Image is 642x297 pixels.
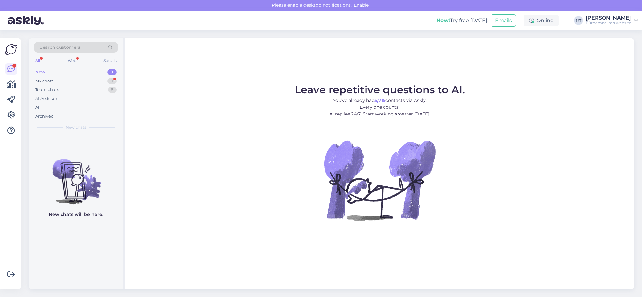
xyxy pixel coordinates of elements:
[491,14,516,27] button: Emails
[34,56,41,65] div: All
[322,123,437,238] img: No Chat active
[35,69,45,75] div: New
[35,78,54,84] div: My chats
[49,211,103,218] p: New chats will be here.
[66,124,86,130] span: New chats
[66,56,78,65] div: Web
[35,104,41,111] div: All
[29,148,123,205] img: No chats
[295,83,465,96] span: Leave repetitive questions to AI.
[40,44,80,51] span: Search customers
[524,15,559,26] div: Online
[436,17,450,23] b: New!
[107,69,117,75] div: 0
[5,43,17,55] img: Askly Logo
[107,78,117,84] div: 0
[102,56,118,65] div: Socials
[574,16,583,25] div: MT
[35,96,59,102] div: AI Assistant
[295,97,465,117] p: You’ve already had contacts via Askly. Every one counts. AI replies 24/7. Start working smarter [...
[108,87,117,93] div: 5
[436,17,488,24] div: Try free [DATE]:
[586,21,631,26] div: Büroomaailm's website
[375,98,385,103] b: 5,715
[352,2,371,8] span: Enable
[586,15,638,26] a: [PERSON_NAME]Büroomaailm's website
[35,113,54,120] div: Archived
[35,87,59,93] div: Team chats
[586,15,631,21] div: [PERSON_NAME]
